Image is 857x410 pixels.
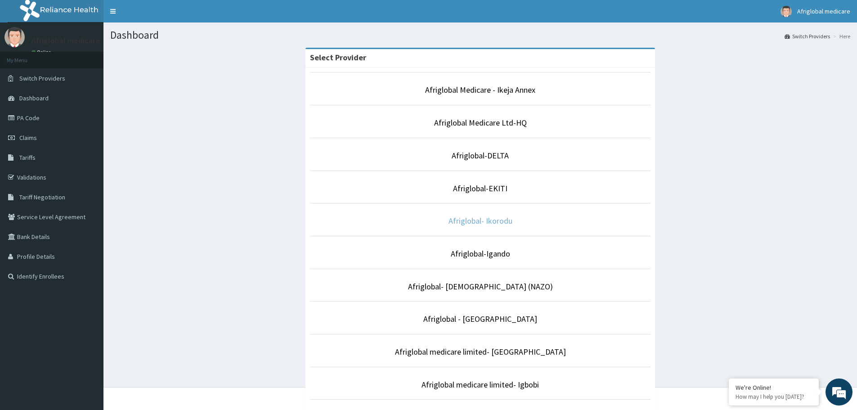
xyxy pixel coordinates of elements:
span: Afriglobal medicare [797,7,850,15]
span: Tariff Negotiation [19,193,65,201]
img: User Image [781,6,792,17]
div: We're Online! [736,383,812,392]
h1: Dashboard [110,29,850,41]
a: Afriglobal-EKITI [453,183,507,194]
img: User Image [4,27,25,47]
a: Afriglobal-DELTA [452,150,509,161]
a: Afriglobal Medicare Ltd-HQ [434,117,527,128]
a: Afriglobal- [DEMOGRAPHIC_DATA] (NAZO) [408,281,553,292]
p: How may I help you today? [736,393,812,401]
span: Switch Providers [19,74,65,82]
a: Afriglobal medicare limited- [GEOGRAPHIC_DATA] [395,347,566,357]
a: Afriglobal-Igando [451,248,510,259]
a: Switch Providers [785,32,830,40]
a: Afriglobal - [GEOGRAPHIC_DATA] [423,314,537,324]
li: Here [831,32,850,40]
span: Tariffs [19,153,36,162]
span: Dashboard [19,94,49,102]
a: Afriglobal medicare limited- Igbobi [422,379,539,390]
a: Online [31,49,53,55]
a: Afriglobal Medicare - Ikeja Annex [425,85,535,95]
p: Afriglobal medicare [31,36,100,45]
a: Afriglobal- Ikorodu [449,216,512,226]
strong: Select Provider [310,52,366,63]
span: Claims [19,134,37,142]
